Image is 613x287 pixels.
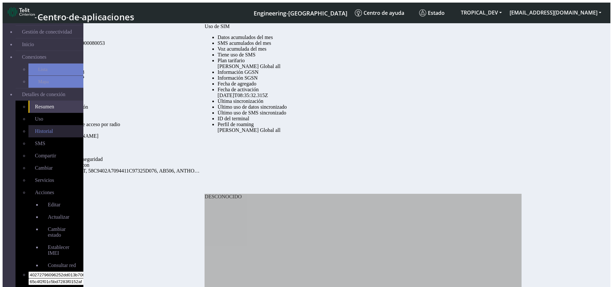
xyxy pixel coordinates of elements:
a: Servicios [28,174,83,186]
a: Actualizar [41,211,83,223]
span: Servicios [35,177,54,183]
a: Acciones [28,186,83,199]
div: Telit [56,116,201,122]
span: Cambiar [35,165,53,171]
div: En sesión [56,98,201,104]
a: Resumen [28,101,83,113]
button: [EMAIL_ADDRESS][DOMAIN_NAME] [506,7,605,18]
div: Plan tarifario [217,58,363,64]
span: Acciones [35,190,54,195]
div: Uso de SIM [205,24,363,29]
div: Voz acumulada del mes [217,46,363,52]
div: Información GGSN [217,69,363,75]
a: Mapa [28,76,83,88]
div: Fecha de agregado [217,81,363,87]
span: SMS [35,141,45,146]
div: [PERSON_NAME] Global all [217,127,363,133]
a: Establecer IMEI [41,241,83,259]
div: EID [56,174,201,180]
div: Dirección IP [56,145,201,151]
img: logo-telit-cinterion-gw-new.png [8,7,35,17]
span: Centro de ayuda [355,9,404,16]
span: Consultar red [48,262,76,268]
button: TROPICAL_DEV [457,7,506,18]
a: Uso [28,113,83,125]
div: Detalles de SIM [43,24,201,29]
span: Conexiones [22,54,47,60]
a: Historial [28,125,83,137]
div: Última sincronización [217,98,363,104]
span: Resumen [35,104,54,109]
a: Centro de aplicaciones [8,5,133,21]
div: [DATE]T08:35:32.315Z [217,93,363,98]
div: Operador [56,110,201,116]
div: MSISDN [56,64,201,69]
a: Inicio [16,38,83,51]
a: Centro de ayuda [352,7,417,19]
a: Gestión de conectividad [16,26,83,38]
div: 19406244753 [56,69,201,75]
span: Estado [419,9,445,16]
span: Actualizar [48,214,69,220]
div: Perfil de roaming [217,122,363,127]
div: IMSI [56,52,201,58]
a: Estado [417,7,457,19]
a: Compartir [28,150,83,162]
div: Tiene uso de SMS [217,52,363,58]
span: Uso [35,116,43,122]
span: Lista [38,67,48,72]
span: Centro de aplicaciones [37,11,134,23]
div: ID del terminal [217,116,363,122]
span: Editar [48,202,60,207]
a: SMS [28,137,83,150]
a: Cambiar [28,162,83,174]
div: ICCID [56,35,201,40]
a: Lista [28,64,83,75]
span: Historial [35,128,53,134]
span: Establecer IMEI [48,244,69,256]
a: Editar [41,199,83,211]
a: Tu instancia actual de la plataforma [253,7,347,19]
div: Nombre CDP [56,75,201,81]
span: Engineering-[GEOGRAPHIC_DATA] [254,9,347,17]
a: Conexiones [16,51,83,63]
span: 1_ORGROOT, 58C9402A7094411C97325D076, AB506, ANTHONY_TEST, [PERSON_NAME], TROPICAL_TEST_SMSC [56,168,319,173]
span: Mapa [38,79,49,84]
div: Compartido con [56,162,201,168]
div: UBICACIÓN [43,188,201,194]
a: Cambiar estado [41,223,83,241]
div: Información SGSN [217,75,363,81]
div: SMS acumulados del mes [217,40,363,46]
div: [DOMAIN_NAME] [56,133,201,139]
div: Estado [56,87,201,93]
div: IMEI [56,46,201,52]
img: status.svg [419,9,426,16]
div: Datos acumulados del mes [217,35,363,40]
div: Telit [56,81,201,87]
div: Último uso de SMS sincronizado [217,110,363,116]
span: Detalles de conexión [22,92,65,97]
div: Fecha de activación [217,87,363,93]
div: [PERSON_NAME] Global all [217,64,363,69]
span: Cambiar estado [48,226,66,238]
a: Detalles de conexión [16,88,83,101]
img: knowledge.svg [355,9,362,16]
div: SKU [56,151,201,156]
div: 8935711001000080053 [56,40,201,46]
div: APN [56,127,201,133]
span: DESCONOCIDO [205,194,242,199]
span: Compartir [35,153,56,158]
div: Multi IMSI [56,58,201,64]
div: Cliente [56,139,201,145]
div: Etiquetas de seguridad [56,156,201,162]
div: Último uso de datos sincronizado [217,104,363,110]
div: Tecnología de acceso por radio [56,122,201,127]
